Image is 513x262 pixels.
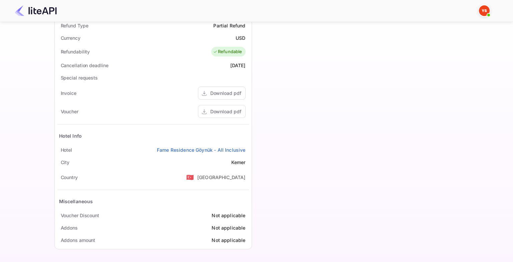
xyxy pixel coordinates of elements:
div: Addons [61,224,78,231]
div: Kemer [231,159,246,166]
a: Fame Residence Göynük - All Inclusive [157,146,246,153]
div: Cancellation deadline [61,62,108,69]
div: Not applicable [212,237,245,244]
div: Hotel Info [59,132,82,139]
img: Yandex Support [479,5,490,16]
div: Voucher Discount [61,212,99,219]
div: Refundable [213,48,242,55]
div: Refundability [61,48,90,55]
div: Not applicable [212,224,245,231]
img: LiteAPI Logo [15,5,57,16]
div: Miscellaneous [59,198,93,205]
div: Download pdf [210,108,241,115]
div: [GEOGRAPHIC_DATA] [197,174,246,181]
div: Currency [61,34,80,41]
div: Hotel [61,146,72,153]
div: Country [61,174,78,181]
div: Special requests [61,74,98,81]
div: [DATE] [230,62,246,69]
div: Addons amount [61,237,95,244]
div: USD [236,34,245,41]
div: Partial Refund [213,22,245,29]
span: United States [186,171,194,183]
div: Not applicable [212,212,245,219]
div: City [61,159,70,166]
div: Invoice [61,90,76,97]
div: Refund Type [61,22,88,29]
div: Download pdf [210,90,241,97]
div: Voucher [61,108,78,115]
